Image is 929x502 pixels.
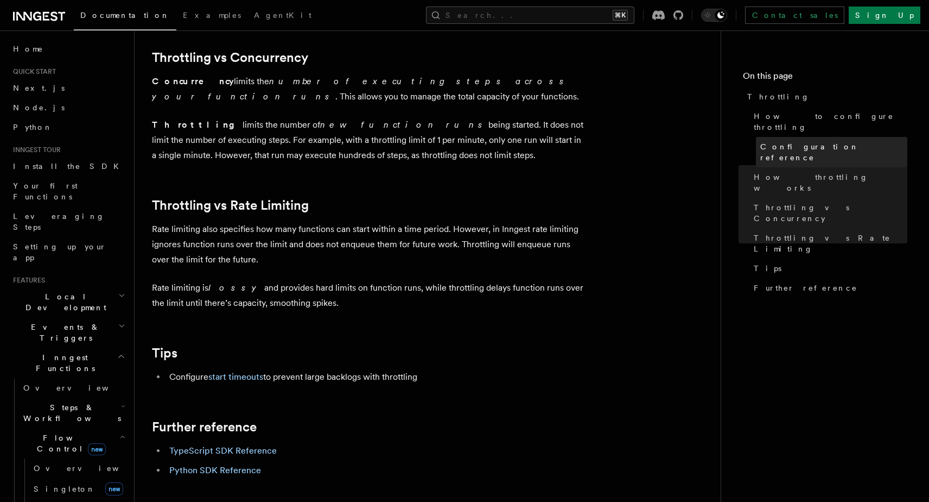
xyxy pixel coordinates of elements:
a: Overview [29,459,128,478]
span: Tips [754,263,781,274]
a: Throttling vs Rate Limiting [152,198,309,213]
p: Rate limiting is and provides hard limits on function runs, while throttling delays function runs... [152,280,586,311]
a: Install the SDK [9,156,128,176]
em: lossy [208,283,264,293]
button: Steps & Workflows [19,398,128,428]
span: Overview [34,464,145,473]
a: Overview [19,378,128,398]
span: new [105,482,123,495]
a: Further reference [152,419,257,435]
a: Python [9,117,128,137]
span: Local Development [9,291,118,313]
span: AgentKit [254,11,311,20]
button: Inngest Functions [9,348,128,378]
li: Configure to prevent large backlogs with throttling [166,369,586,385]
button: Events & Triggers [9,317,128,348]
span: Documentation [80,11,170,20]
a: Further reference [749,278,907,298]
button: Flow Controlnew [19,428,128,459]
span: Steps & Workflows [19,402,121,424]
a: Configuration reference [756,137,907,167]
a: Throttling vs Concurrency [749,198,907,228]
span: Features [9,276,45,285]
span: Node.js [13,103,65,112]
span: Quick start [9,67,56,76]
span: Further reference [754,283,857,293]
a: Sign Up [849,7,920,24]
span: Next.js [13,84,65,92]
span: Setting up your app [13,242,106,262]
a: Throttling [743,87,907,106]
a: AgentKit [247,3,318,29]
a: Tips [749,259,907,278]
button: Search...⌘K [426,7,634,24]
a: How to configure throttling [749,106,907,137]
a: Setting up your app [9,237,128,267]
span: Leveraging Steps [13,212,105,231]
a: Documentation [74,3,176,30]
em: new function runs [320,120,488,130]
a: Tips [152,346,177,361]
span: new [88,443,106,455]
a: Your first Functions [9,176,128,206]
span: Home [13,43,43,54]
button: Toggle dark mode [701,9,727,22]
span: Configuration reference [760,141,907,163]
kbd: ⌘K [613,10,628,21]
button: Local Development [9,287,128,317]
a: Next.js [9,78,128,98]
em: number of executing steps across your function runs [152,76,570,102]
strong: Throttling [152,120,243,130]
span: Singleton [34,485,96,493]
a: Python SDK Reference [169,465,261,475]
span: How to configure throttling [754,111,907,133]
span: Throttling [747,91,810,102]
span: Install the SDK [13,162,125,171]
span: Examples [183,11,241,20]
a: start timeouts [208,372,263,382]
a: Home [9,39,128,59]
a: How throttling works [749,167,907,198]
span: Flow Control [19,432,119,454]
a: Singletonnew [29,478,128,500]
a: Throttling vs Rate Limiting [749,228,907,259]
span: Throttling vs Concurrency [754,202,907,224]
a: Leveraging Steps [9,206,128,237]
span: Your first Functions [13,181,78,201]
h4: On this page [743,70,907,87]
span: Events & Triggers [9,322,118,343]
p: Rate limiting also specifies how many functions can start within a time period. However, in Innge... [152,222,586,267]
span: Inngest tour [9,146,61,154]
p: limits the . This allows you to manage the total capacity of your functions. [152,74,586,104]
p: limits the number of being started. It does not limit the number of executing steps. For example,... [152,117,586,163]
a: TypeScript SDK Reference [169,445,277,456]
strong: Concurrency [152,76,234,86]
a: Node.js [9,98,128,117]
span: Overview [23,384,135,392]
span: Python [13,123,53,131]
span: How throttling works [754,172,907,193]
a: Contact sales [745,7,844,24]
span: Inngest Functions [9,352,117,374]
a: Examples [176,3,247,29]
span: Throttling vs Rate Limiting [754,233,907,254]
a: Throttling vs Concurrency [152,50,308,65]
